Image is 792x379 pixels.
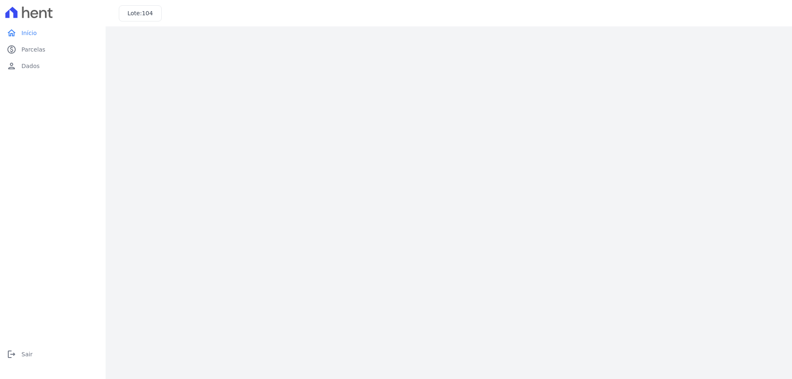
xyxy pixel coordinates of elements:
[7,61,16,71] i: person
[7,28,16,38] i: home
[21,350,33,358] span: Sair
[3,25,102,41] a: homeInício
[3,58,102,74] a: personDados
[3,41,102,58] a: paidParcelas
[3,346,102,363] a: logoutSair
[7,349,16,359] i: logout
[21,45,45,54] span: Parcelas
[21,29,37,37] span: Início
[21,62,40,70] span: Dados
[127,9,153,18] h3: Lote:
[142,10,153,16] span: 104
[7,45,16,54] i: paid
